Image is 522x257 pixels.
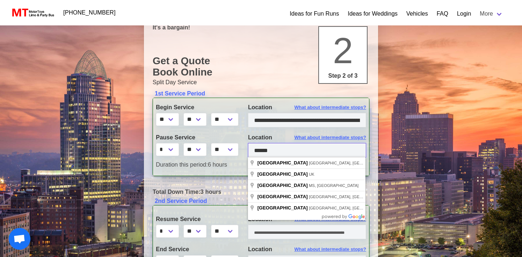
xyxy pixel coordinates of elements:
span: [GEOGRAPHIC_DATA] [257,160,308,166]
span: Location [248,134,272,140]
div: 6 hours [150,160,372,169]
span: Total Down Time: [153,189,200,195]
a: Ideas for Weddings [348,9,398,18]
a: Ideas for Fun Runs [290,9,339,18]
span: MS, [GEOGRAPHIC_DATA] [309,183,359,188]
label: End Service [156,245,237,254]
span: [GEOGRAPHIC_DATA] [257,205,308,211]
span: What about intermediate stops? [294,134,366,141]
span: What about intermediate stops? [294,216,366,223]
a: FAQ [436,9,448,18]
span: [GEOGRAPHIC_DATA], [GEOGRAPHIC_DATA] [309,195,394,199]
span: [GEOGRAPHIC_DATA] [257,194,308,199]
label: Resume Service [156,215,237,224]
label: Location [248,245,366,254]
div: 3 hours [147,188,375,196]
span: [GEOGRAPHIC_DATA], [GEOGRAPHIC_DATA] [309,206,394,210]
p: It's a bargain! [153,24,369,31]
label: Pause Service [156,133,237,142]
span: What about intermediate stops? [294,104,366,111]
span: [GEOGRAPHIC_DATA] [257,171,308,177]
span: What about intermediate stops? [294,246,366,253]
span: Duration this period: [156,162,208,168]
span: Location [248,104,272,110]
span: UK [309,172,314,176]
span: [GEOGRAPHIC_DATA], [GEOGRAPHIC_DATA] [309,161,394,165]
a: More [476,7,507,21]
h1: Get a Quote Book Online [153,55,369,78]
img: MotorToys Logo [10,8,55,18]
a: [PHONE_NUMBER] [59,5,120,20]
label: Begin Service [156,103,237,112]
label: Location [248,215,366,224]
a: Login [457,9,471,18]
a: Open chat [9,228,30,250]
a: Vehicles [406,9,428,18]
span: [GEOGRAPHIC_DATA] [257,183,308,188]
span: 2 [333,30,353,71]
p: Step 2 of 3 [322,72,364,80]
p: Split Day Service [153,78,369,87]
